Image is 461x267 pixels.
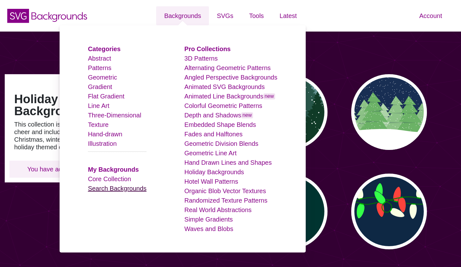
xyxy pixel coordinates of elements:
a: Hand Drawn Lines and Shapes [184,159,272,166]
a: Randomized Texture Patterns [184,197,267,204]
a: Holiday Backgrounds [184,169,244,175]
a: Embedded Shape Blends [184,121,256,128]
a: Core Collection [88,175,131,182]
h1: Holiday Season Backgrounds [14,93,109,117]
a: Colorful Geometric Patterns [184,102,262,109]
a: Real World Abstractions [184,206,251,213]
a: Depth and Shadowsnew [184,112,253,119]
a: Hotel Wall Patterns [184,178,238,185]
a: Hand-drawn [88,131,122,138]
a: Geometric Line Art [184,150,237,157]
a: Geometric Division Blends [184,140,258,147]
a: Account [411,6,450,25]
button: Christmas lights drawn in vector art [351,174,427,249]
p: This collection is full of holiday cheer and includes a bunch of Christmas, winter, and other hol... [14,121,109,151]
a: Animated Line Backgroundsnew [184,93,275,100]
a: Texture [88,121,109,128]
a: Alternating Geometric Patterns [184,64,270,71]
a: Waves and Blobs [184,225,233,232]
a: Line Art [88,102,109,109]
a: Organic Blob Vector Textures [184,187,266,194]
span: new [263,93,275,99]
a: Patterns [88,64,111,71]
button: vector style pine trees in snowy scene [351,74,427,150]
a: Backgrounds [156,6,209,25]
a: Gradient [88,83,112,90]
a: Latest [272,6,304,25]
a: Search Backgrounds [88,185,147,192]
a: SVGs [209,6,241,25]
p: You have access. Enjoy! [14,165,109,173]
span: new [241,112,253,118]
a: Fades and Halftones [184,131,243,138]
a: Illustration [88,140,117,147]
a: Flat Gradient [88,93,125,100]
a: 3D Patterns [184,55,218,62]
a: Geometric [88,74,117,81]
a: Abstract [88,55,111,62]
a: Angled Perspective Backgrounds [184,74,277,81]
a: Simple Gradients [184,216,233,223]
a: My Backgrounds [88,166,139,173]
a: Tools [241,6,272,25]
a: Categories [88,45,121,52]
a: Pro Collections [184,45,231,52]
a: Three-Dimensional [88,112,141,119]
a: Animated SVG Backgrounds [184,83,265,90]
